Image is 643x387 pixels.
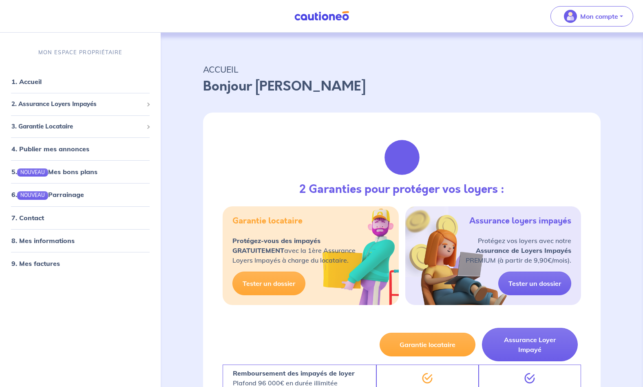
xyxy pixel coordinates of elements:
img: illu_account_valid_menu.svg [564,10,577,23]
div: 6.NOUVEAUParrainage [3,186,157,203]
div: 5.NOUVEAUMes bons plans [3,164,157,180]
a: 9. Mes factures [11,259,60,267]
a: 4. Publier mes annonces [11,145,89,153]
h5: Assurance loyers impayés [469,216,571,226]
div: 8. Mes informations [3,232,157,248]
p: Mon compte [580,11,618,21]
a: 5.NOUVEAUMes bons plans [11,168,97,176]
button: illu_account_valid_menu.svgMon compte [550,6,633,27]
strong: Remboursement des impayés de loyer [233,369,355,377]
a: 7. Contact [11,213,44,221]
img: justif-loupe [380,135,424,179]
a: 8. Mes informations [11,236,75,244]
span: 2. Assurance Loyers Impayés [11,100,143,109]
div: 1. Accueil [3,73,157,90]
div: 4. Publier mes annonces [3,141,157,157]
a: Tester un dossier [232,272,305,295]
div: 2. Assurance Loyers Impayés [3,96,157,112]
p: Bonjour [PERSON_NAME] [203,77,601,96]
span: 3. Garantie Locataire [11,122,143,131]
div: 9. Mes factures [3,255,157,271]
h5: Garantie locataire [232,216,303,226]
p: Protégez vos loyers avec notre PREMIUM (à partir de 9,90€/mois). [466,236,571,265]
a: 1. Accueil [11,77,42,86]
strong: Protégez-vous des impayés GRATUITEMENT [232,237,320,254]
p: MON ESPACE PROPRIÉTAIRE [38,49,122,56]
p: avec la 1ère Assurance Loyers Impayés à charge du locataire. [232,236,356,265]
h3: 2 Garanties pour protéger vos loyers : [299,183,504,197]
button: Garantie locataire [380,333,475,356]
div: 3. Garantie Locataire [3,119,157,135]
div: 7. Contact [3,209,157,226]
img: Cautioneo [291,11,352,21]
strong: Assurance de Loyers Impayés [476,246,571,254]
a: 6.NOUVEAUParrainage [11,190,84,199]
button: Assurance Loyer Impayé [482,328,578,361]
a: Tester un dossier [498,272,571,295]
p: ACCUEIL [203,62,601,77]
